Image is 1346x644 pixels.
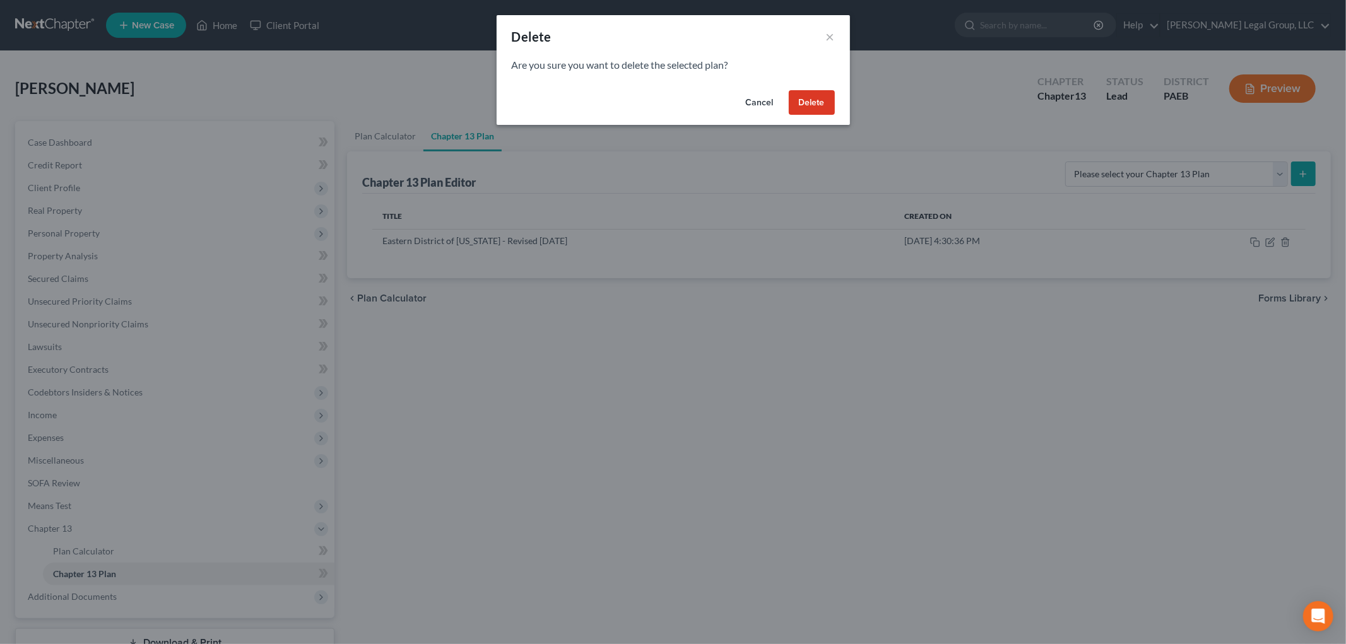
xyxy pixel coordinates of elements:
div: Delete [512,28,552,45]
div: Open Intercom Messenger [1303,601,1333,631]
button: × [826,29,835,44]
button: Delete [789,90,835,115]
p: Are you sure you want to delete the selected plan? [512,58,835,73]
button: Cancel [736,90,784,115]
